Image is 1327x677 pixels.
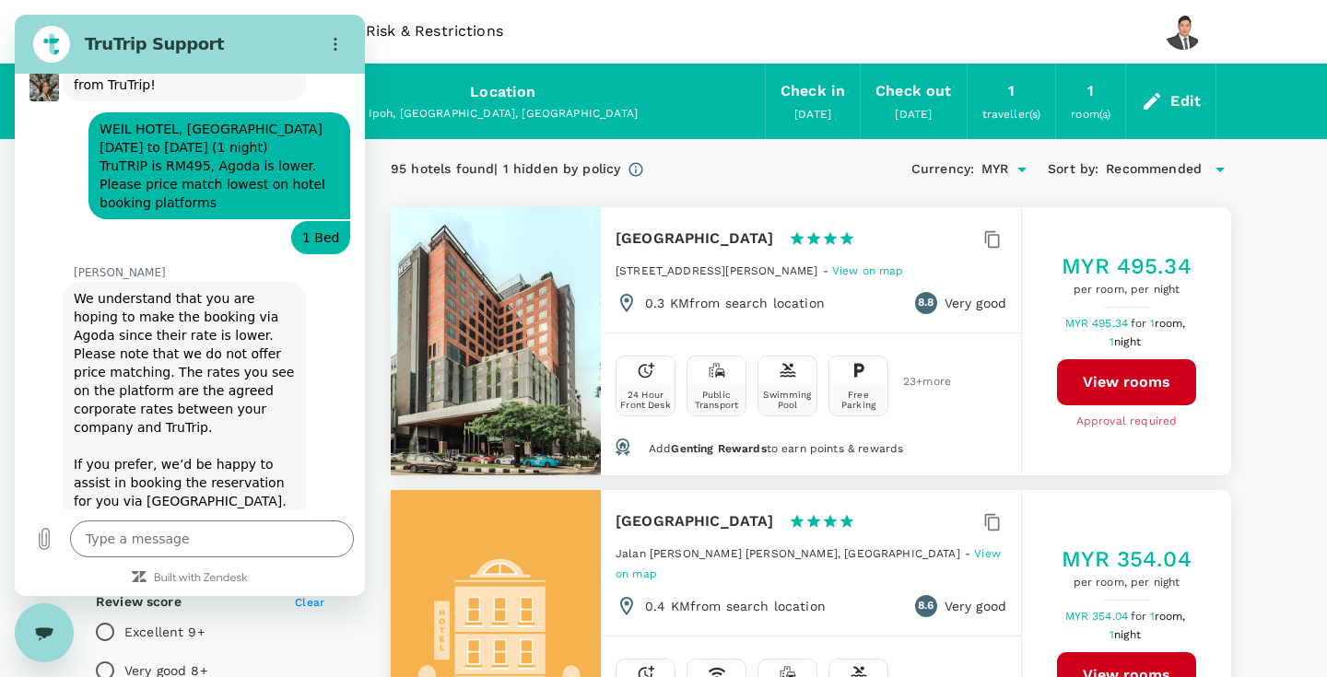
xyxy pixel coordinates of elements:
p: 0.3 KM from search location [645,294,825,312]
a: View on map [616,545,1001,580]
span: 8.8 [918,294,934,312]
span: View on map [832,264,904,277]
span: 1 [1150,610,1189,623]
button: Open [1009,157,1035,182]
span: - [965,547,974,560]
div: Check in [781,78,845,104]
img: The Malaysian Church of Jesus Christ of Latter-day Saints [96,11,181,52]
div: 95 hotels found | 1 hidden by policy [391,159,620,180]
p: 0.4 KM from search location [645,597,826,615]
span: 1 Bed [288,214,324,232]
span: Genting Rewards [671,442,766,455]
h2: TruTrip Support [70,18,295,41]
span: per room, per night [1062,281,1192,299]
span: [STREET_ADDRESS][PERSON_NAME] [616,264,817,277]
div: We understand that you are hoping to make the booking via Agoda since their rate is lower. Please... [59,274,280,551]
span: for [1131,610,1149,623]
span: MYR 495.34 [1065,317,1132,330]
span: - [823,264,832,277]
h6: [GEOGRAPHIC_DATA] [616,508,774,534]
span: per room, per night [1062,574,1192,592]
span: 23 + more [903,376,931,388]
div: Public Transport [691,390,742,410]
iframe: Button to launch messaging window, conversation in progress [15,603,74,662]
div: 1 [1008,78,1015,104]
span: traveller(s) [982,108,1041,121]
span: [DATE] [794,108,831,121]
h6: Review score [96,592,182,613]
h6: Sort by : [1048,159,1098,180]
span: room(s) [1071,108,1110,121]
button: Options menu [302,11,339,48]
span: 1 [1110,628,1144,641]
span: [DATE] [895,108,932,121]
div: Swimming Pool [762,390,813,410]
div: Edit [1170,88,1201,114]
span: 1 [1110,335,1144,348]
h6: [GEOGRAPHIC_DATA] [616,226,774,251]
span: Recommended [1106,159,1202,180]
p: [PERSON_NAME] [59,251,350,265]
h6: Currency : [911,159,974,180]
span: room, [1155,610,1186,623]
p: Excellent 9+ [124,623,205,641]
iframe: Messaging window [15,15,365,596]
div: 1 [1087,78,1094,104]
span: night [1114,628,1141,641]
div: Free Parking [833,390,884,410]
img: Yew Jin Chua [1165,13,1202,50]
button: View rooms [1057,359,1196,405]
span: night [1114,335,1141,348]
span: Jalan [PERSON_NAME] [PERSON_NAME], [GEOGRAPHIC_DATA] [616,547,960,560]
div: Ipoh, [GEOGRAPHIC_DATA], [GEOGRAPHIC_DATA] [256,105,750,123]
span: Clear [295,596,324,609]
button: Upload file [11,506,48,543]
span: Add to earn points & rewards [649,442,903,455]
h5: MYR 354.04 [1062,544,1192,574]
div: 24 Hour Front Desk [620,390,671,410]
span: Risk & Restrictions [366,20,503,42]
span: Approval required [1076,413,1178,431]
span: MYR 354.04 [1065,610,1132,623]
p: Very good [945,597,1006,615]
div: Check out [875,78,951,104]
span: Hi [PERSON_NAME]. Greetings from TruTrip! [59,42,280,79]
h5: MYR 495.34 [1062,251,1192,281]
p: Very good [945,294,1006,312]
span: for [1131,317,1149,330]
span: View on map [616,547,1001,580]
span: 1 [1150,317,1189,330]
span: room, [1155,317,1186,330]
span: 8.6 [918,597,934,615]
a: View on map [832,263,904,277]
span: WEIL HOTEL, [GEOGRAPHIC_DATA] [DATE] to [DATE] (1 night) TruTRIP is RM495, Agoda is lower. Please... [85,105,324,197]
a: Built with Zendesk: Visit the Zendesk website in a new tab [139,558,233,570]
div: Location [470,79,535,105]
